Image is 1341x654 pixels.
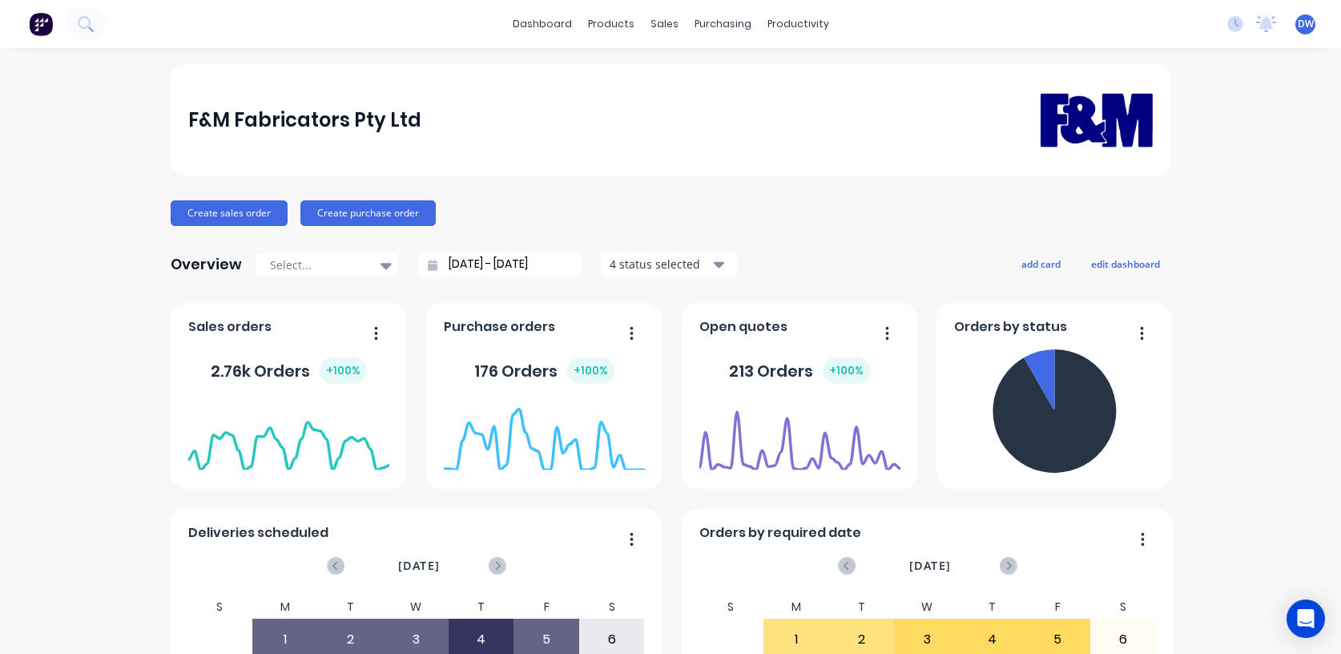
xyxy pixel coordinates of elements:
div: S [699,595,764,619]
span: Purchase orders [444,317,555,337]
div: F&M Fabricators Pty Ltd [188,104,421,136]
div: 2.76k Orders [211,357,367,384]
div: T [449,595,514,619]
a: dashboard [505,12,580,36]
div: + 100 % [320,357,367,384]
div: S [579,595,645,619]
div: 4 status selected [610,256,711,272]
button: 4 status selected [601,252,737,277]
button: add card [1011,253,1071,274]
img: Factory [29,12,53,36]
div: productivity [759,12,837,36]
span: DW [1298,17,1314,31]
span: Sales orders [188,317,272,337]
div: + 100 % [823,357,870,384]
span: [DATE] [909,557,951,575]
img: F&M Fabricators Pty Ltd [1041,70,1153,170]
div: + 100 % [567,357,614,384]
div: F [513,595,579,619]
div: S [187,595,253,619]
div: 213 Orders [729,357,870,384]
button: Create purchase order [300,200,436,226]
div: Overview [171,248,242,281]
span: [DATE] [398,557,440,575]
div: purchasing [687,12,759,36]
div: T [960,595,1025,619]
div: 176 Orders [474,357,614,384]
div: W [894,595,960,619]
div: T [829,595,895,619]
div: T [318,595,384,619]
span: Orders by status [954,317,1067,337]
div: Open Intercom Messenger [1287,599,1325,638]
button: Create sales order [171,200,288,226]
div: F [1025,595,1090,619]
div: W [383,595,449,619]
div: M [763,595,829,619]
div: products [580,12,642,36]
span: Open quotes [699,317,787,337]
div: sales [642,12,687,36]
div: S [1090,595,1156,619]
button: edit dashboard [1081,253,1170,274]
div: M [252,595,318,619]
